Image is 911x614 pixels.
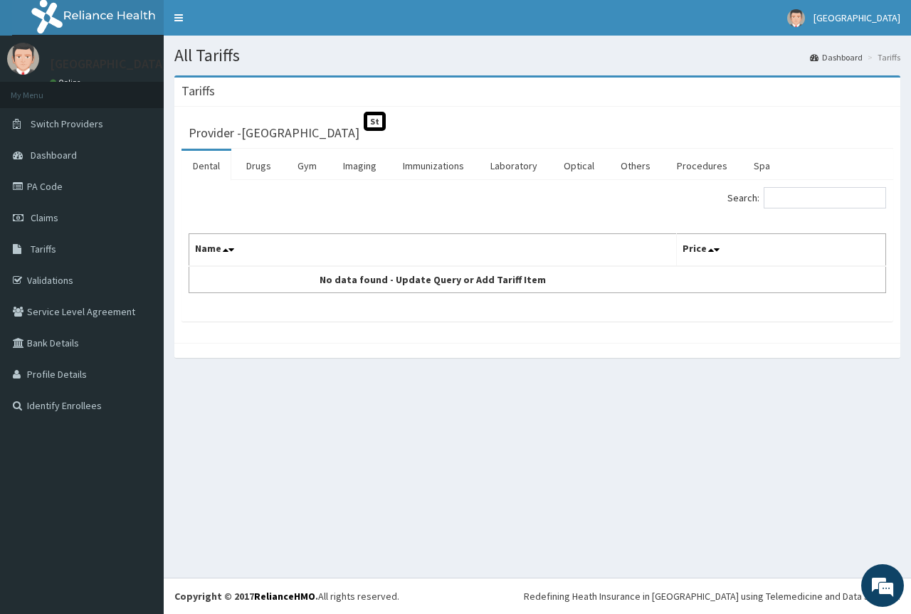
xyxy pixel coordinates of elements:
[235,151,283,181] a: Drugs
[524,589,900,603] div: Redefining Heath Insurance in [GEOGRAPHIC_DATA] using Telemedicine and Data Science!
[254,590,315,603] a: RelianceHMO
[189,234,677,267] th: Name
[787,9,805,27] img: User Image
[609,151,662,181] a: Others
[727,187,886,208] label: Search:
[189,266,677,293] td: No data found - Update Query or Add Tariff Item
[181,151,231,181] a: Dental
[665,151,739,181] a: Procedures
[31,117,103,130] span: Switch Providers
[813,11,900,24] span: [GEOGRAPHIC_DATA]
[864,51,900,63] li: Tariffs
[364,112,386,131] span: St
[164,578,911,614] footer: All rights reserved.
[31,211,58,224] span: Claims
[189,127,359,139] h3: Provider - [GEOGRAPHIC_DATA]
[7,43,39,75] img: User Image
[174,590,318,603] strong: Copyright © 2017 .
[742,151,781,181] a: Spa
[552,151,606,181] a: Optical
[31,149,77,162] span: Dashboard
[332,151,388,181] a: Imaging
[50,78,84,88] a: Online
[286,151,328,181] a: Gym
[810,51,863,63] a: Dashboard
[764,187,886,208] input: Search:
[31,243,56,255] span: Tariffs
[479,151,549,181] a: Laboratory
[181,85,215,97] h3: Tariffs
[677,234,886,267] th: Price
[174,46,900,65] h1: All Tariffs
[50,58,167,70] p: [GEOGRAPHIC_DATA]
[391,151,475,181] a: Immunizations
